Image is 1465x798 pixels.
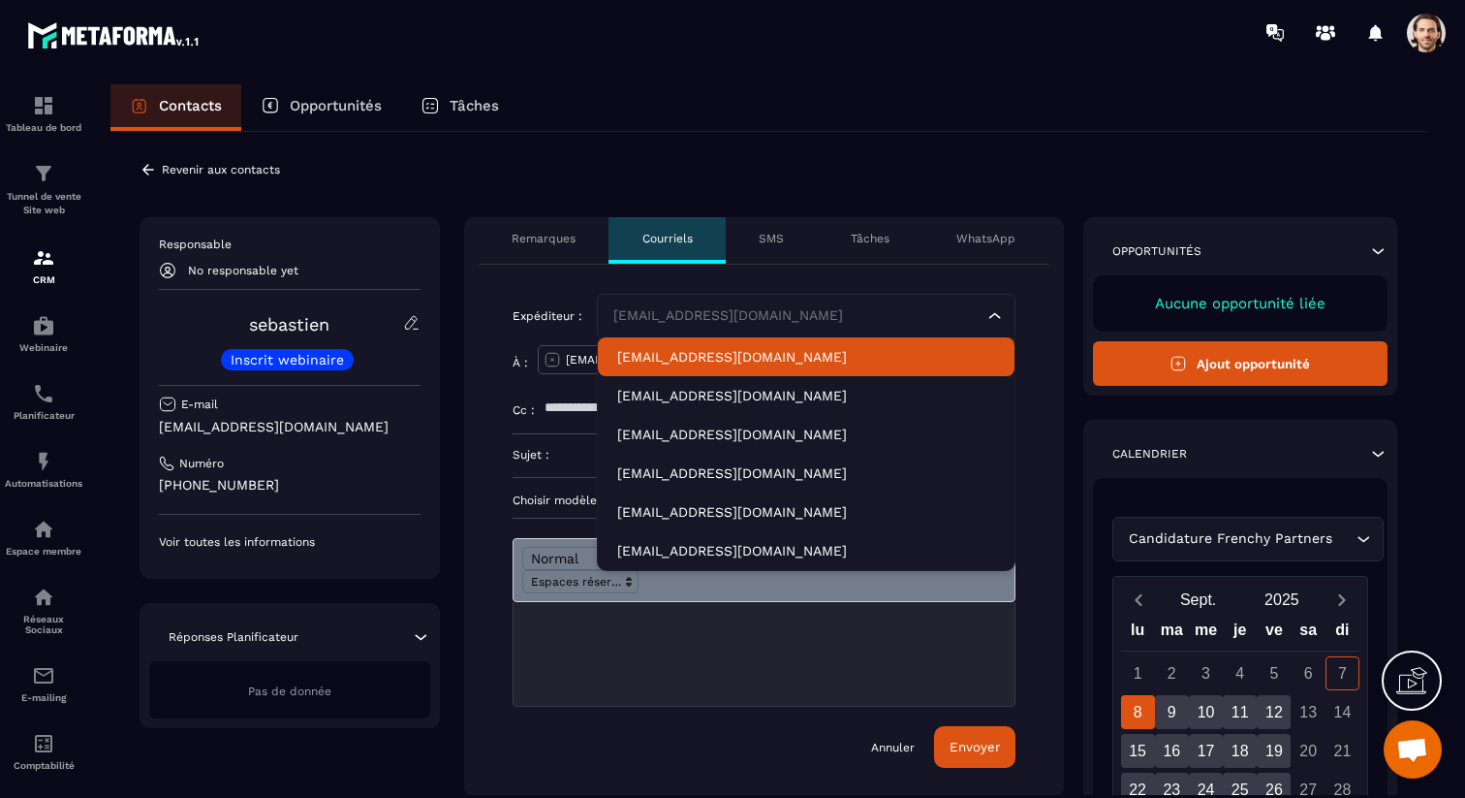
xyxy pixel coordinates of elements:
p: Réseaux Sociaux [5,614,82,635]
p: CRM [5,274,82,285]
p: Opportunités [290,97,382,114]
button: Previous month [1121,587,1157,613]
div: me [1189,617,1223,651]
p: Expéditeur : [513,308,582,324]
div: 14 [1325,695,1359,729]
p: E-mail [181,397,218,412]
div: 9 [1155,695,1189,729]
p: Contacts [159,97,222,114]
button: Next month [1324,587,1359,613]
a: sebastien [249,314,329,335]
p: contact@mkt.conciergerieclesenmain.com [617,502,995,522]
p: Opportunités [1112,243,1201,259]
a: automationsautomationsWebinaire [5,300,82,367]
p: [EMAIL_ADDRESS][DOMAIN_NAME] [566,352,765,367]
a: Ouvrir le chat [1384,720,1442,779]
p: À : [513,355,528,370]
span: Candidature Frenchy Partners [1125,528,1337,550]
p: Inscrit webinaire [231,353,344,367]
p: Sujet : [513,447,549,463]
p: support@trk.conciergerieclesenmain.com [617,541,995,560]
button: Open months overlay [1157,583,1240,617]
div: 11 [1223,695,1257,729]
a: automationsautomationsAutomatisations [5,435,82,503]
div: lu [1120,617,1154,651]
p: Réponses Planificateur [169,629,298,645]
a: Tâches [401,84,518,131]
div: 20 [1292,734,1325,768]
div: 3 [1189,656,1223,690]
a: accountantaccountantComptabilité [5,718,82,785]
div: je [1223,617,1257,651]
p: Calendrier [1112,446,1187,462]
a: formationformationTunnel de vente Site web [5,147,82,232]
div: 5 [1257,656,1291,690]
p: No responsable yet [188,264,298,277]
p: Espace membre [5,546,82,557]
div: 12 [1257,695,1291,729]
img: social-network [32,586,55,609]
div: 1 [1121,656,1155,690]
img: automations [32,450,55,473]
a: social-networksocial-networkRéseaux Sociaux [5,571,82,650]
p: Comptabilité [5,760,82,771]
button: Open years overlay [1240,583,1324,617]
img: logo [27,17,202,52]
p: Revenir aux contacts [162,163,280,176]
a: schedulerschedulerPlanificateur [5,367,82,435]
a: Contacts [110,84,241,131]
p: Automatisations [5,478,82,489]
div: 19 [1257,734,1291,768]
img: automations [32,518,55,541]
div: 2 [1155,656,1189,690]
p: Courriels [642,231,693,246]
div: 17 [1189,734,1223,768]
p: SMS [759,231,784,246]
div: 4 [1223,656,1257,690]
p: Responsable [159,237,421,252]
a: Annuler [871,740,915,755]
p: Webinaire [5,342,82,353]
a: formationformationCRM [5,232,82,300]
p: contact@formationconciergerie.com [617,347,995,367]
p: E-mailing [5,692,82,703]
a: automationsautomationsEspace membre [5,503,82,571]
img: formation [32,94,55,117]
p: Tableau de bord [5,122,82,133]
div: 10 [1189,695,1223,729]
div: 16 [1155,734,1189,768]
input: Search for option [1337,528,1352,550]
p: Tunnel de vente Site web [5,190,82,217]
img: accountant [32,732,55,755]
div: 21 [1325,734,1359,768]
div: 15 [1121,734,1155,768]
div: ve [1257,617,1291,651]
p: support@trk.formationconciergerie.com [617,425,995,444]
img: email [32,664,55,687]
div: Search for option [597,294,1015,338]
p: Aucune opportunité liée [1112,295,1369,312]
img: automations [32,314,55,337]
div: 7 [1325,656,1359,690]
div: 6 [1292,656,1325,690]
p: [PHONE_NUMBER] [159,476,421,495]
p: WhatsApp [956,231,1015,246]
div: sa [1292,617,1325,651]
p: contact@conciergerieclesenmain.com [617,463,995,483]
div: 18 [1223,734,1257,768]
div: 13 [1292,695,1325,729]
p: Voir toutes les informations [159,534,421,550]
p: Choisir modèle [513,493,1015,508]
img: scheduler [32,382,55,405]
a: emailemailE-mailing [5,650,82,718]
div: Search for option [1112,517,1384,561]
p: Numéro [179,456,224,471]
input: Search for option [609,305,983,327]
button: Envoyer [934,726,1015,768]
a: Opportunités [241,84,401,131]
p: [EMAIL_ADDRESS][DOMAIN_NAME] [159,418,421,436]
div: 8 [1121,695,1155,729]
p: sale@mkt.formationconciergerie.com [617,386,995,405]
button: Ajout opportunité [1093,341,1388,386]
div: ma [1155,617,1189,651]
